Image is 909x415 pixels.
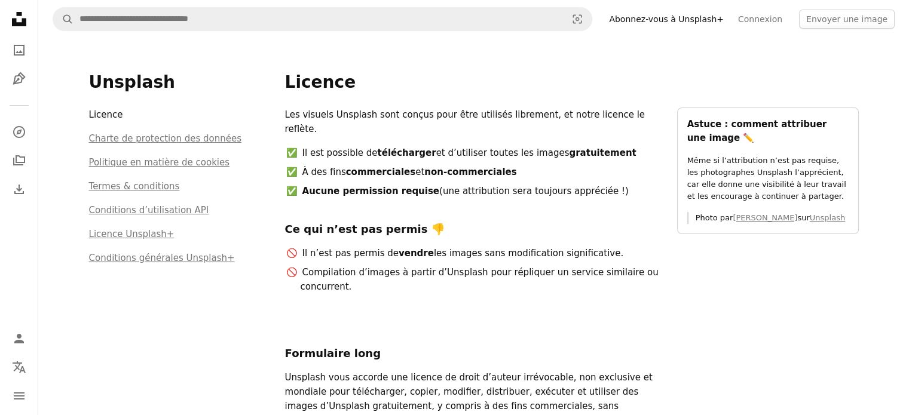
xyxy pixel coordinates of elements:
[687,155,849,202] p: Même si l’attribution n’est pas requise, les photographes Unsplash l’apprécient, car elle donne u...
[301,265,663,294] li: Compilation d’images à partir d’Unsplash pour répliquer un service similaire ou concurrent.
[7,327,31,351] a: Connexion / S’inscrire
[687,118,849,145] h5: Astuce : comment attribuer une image ✏️
[89,157,230,168] a: Politique en matière de cookies
[301,184,663,198] li: (une attribution sera toujours appréciée !)
[7,38,31,62] a: Photos
[89,229,175,239] a: Licence Unsplash+
[563,8,592,30] button: Recherche de visuels
[285,72,859,93] h1: Licence
[799,10,895,29] button: Envoyer une image
[7,384,31,408] button: Menu
[285,107,663,136] p: Les visuels Unsplash sont conçus pour être utilisés librement, et notre licence le reflète.
[733,213,797,222] a: [PERSON_NAME]
[285,346,663,361] h4: Formulaire long
[301,165,663,179] li: À des fins et
[302,186,439,196] strong: Aucune permission requise
[89,133,241,144] a: Charte de protection des données
[53,7,592,31] form: Rechercher des visuels sur tout le site
[696,212,849,224] p: Photo par sur
[285,222,663,236] h4: Ce qui n’est pas permis 👎
[346,167,415,177] strong: commerciales
[7,120,31,144] a: Explorer
[7,149,31,173] a: Collections
[399,248,434,259] strong: vendre
[731,10,789,29] a: Connexion
[424,167,516,177] strong: non-commerciales
[7,67,31,91] a: Illustrations
[53,8,74,30] button: Rechercher sur Unsplash
[7,7,31,33] a: Accueil — Unsplash
[569,147,636,158] strong: gratuitement
[301,146,663,160] li: Il est possible de et d’utiliser toutes les images
[810,213,845,222] a: Unsplash
[89,253,235,263] a: Conditions générales Unsplash+
[89,72,271,93] h3: Unsplash
[7,355,31,379] button: Langue
[7,177,31,201] a: Historique de téléchargement
[602,10,731,29] a: Abonnez-vous à Unsplash+
[89,205,209,216] a: Conditions d’utilisation API
[301,246,663,260] li: Il n’est pas permis de les images sans modification significative.
[377,147,436,158] strong: télécharger
[89,181,180,192] a: Termes & conditions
